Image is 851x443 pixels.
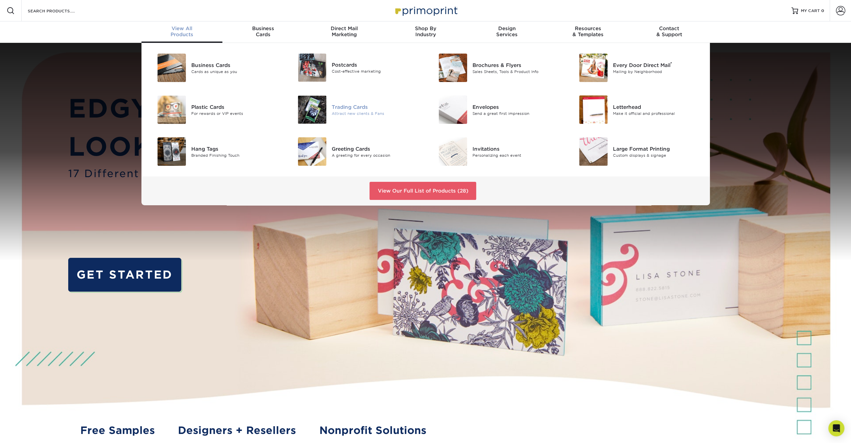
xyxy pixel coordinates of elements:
[298,137,326,166] img: Greeting Cards
[431,51,561,85] a: Brochures & Flyers Brochures & Flyers Sales Sheets, Tools & Product Info
[472,69,561,74] div: Sales Sheets, Tools & Product Info
[157,137,186,166] img: Hang Tags
[629,21,710,43] a: Contact& Support
[149,51,280,85] a: Business Cards Business Cards Cards as unique as you
[332,69,420,74] div: Cost-effective marketing
[290,135,421,168] a: Greeting Cards Greeting Cards A greeting for every occasion
[141,25,223,38] div: Products
[579,54,608,82] img: Every Door Direct Mail
[157,54,186,82] img: Business Cards
[191,152,280,158] div: Branded Finishing Touch
[431,93,561,127] a: Envelopes Envelopes Send a great first impression
[304,25,385,38] div: Marketing
[466,25,547,38] div: Services
[369,182,476,200] a: View Our Full List of Products (28)
[298,95,326,124] img: Trading Cards
[332,103,420,110] div: Trading Cards
[290,51,421,84] a: Postcards Postcards Cost-effective marketing
[2,423,57,441] iframe: Google Customer Reviews
[472,61,561,69] div: Brochures & Flyers
[27,7,92,15] input: SEARCH PRODUCTS.....
[472,152,561,158] div: Personalizing each event
[222,25,304,38] div: Cards
[178,423,296,438] a: Designers + Resellers
[472,110,561,116] div: Send a great first impression
[472,145,561,152] div: Invitations
[828,420,844,436] div: Open Intercom Messenger
[579,137,608,166] img: Large Format Printing
[547,25,629,38] div: & Templates
[547,25,629,31] span: Resources
[613,145,702,152] div: Large Format Printing
[332,61,420,69] div: Postcards
[332,145,420,152] div: Greeting Cards
[613,152,702,158] div: Custom displays & signage
[547,21,629,43] a: Resources& Templates
[68,258,181,291] a: GET STARTED
[613,103,702,110] div: Letterhead
[571,51,702,85] a: Every Door Direct Mail Every Door Direct Mail® Mailing by Neighborhood
[385,25,466,38] div: Industry
[332,110,420,116] div: Attract new clients & Fans
[298,54,326,82] img: Postcards
[304,25,385,31] span: Direct Mail
[439,95,467,124] img: Envelopes
[191,61,280,69] div: Business Cards
[141,25,223,31] span: View All
[149,93,280,127] a: Plastic Cards Plastic Cards For rewards or VIP events
[571,93,702,127] a: Letterhead Letterhead Make it official and professional
[670,61,672,66] sup: ®
[466,25,547,31] span: Design
[304,21,385,43] a: Direct MailMarketing
[222,21,304,43] a: BusinessCards
[191,103,280,110] div: Plastic Cards
[466,21,547,43] a: DesignServices
[157,95,186,124] img: Plastic Cards
[472,103,561,110] div: Envelopes
[579,95,608,124] img: Letterhead
[319,423,426,438] a: Nonprofit Solutions
[191,69,280,74] div: Cards as unique as you
[191,145,280,152] div: Hang Tags
[629,25,710,38] div: & Support
[392,3,459,18] img: Primoprint
[439,137,467,166] img: Invitations
[821,8,824,13] span: 0
[801,8,820,14] span: MY CART
[222,25,304,31] span: Business
[613,110,702,116] div: Make it official and professional
[149,135,280,168] a: Hang Tags Hang Tags Branded Finishing Touch
[290,93,421,127] a: Trading Cards Trading Cards Attract new clients & Fans
[571,135,702,168] a: Large Format Printing Large Format Printing Custom displays & signage
[385,21,466,43] a: Shop ByIndustry
[439,54,467,82] img: Brochures & Flyers
[141,21,223,43] a: View AllProducts
[613,69,702,74] div: Mailing by Neighborhood
[385,25,466,31] span: Shop By
[613,61,702,69] div: Every Door Direct Mail
[332,152,420,158] div: A greeting for every occasion
[629,25,710,31] span: Contact
[431,135,561,168] a: Invitations Invitations Personalizing each event
[80,423,155,438] a: Free Samples
[191,110,280,116] div: For rewards or VIP events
